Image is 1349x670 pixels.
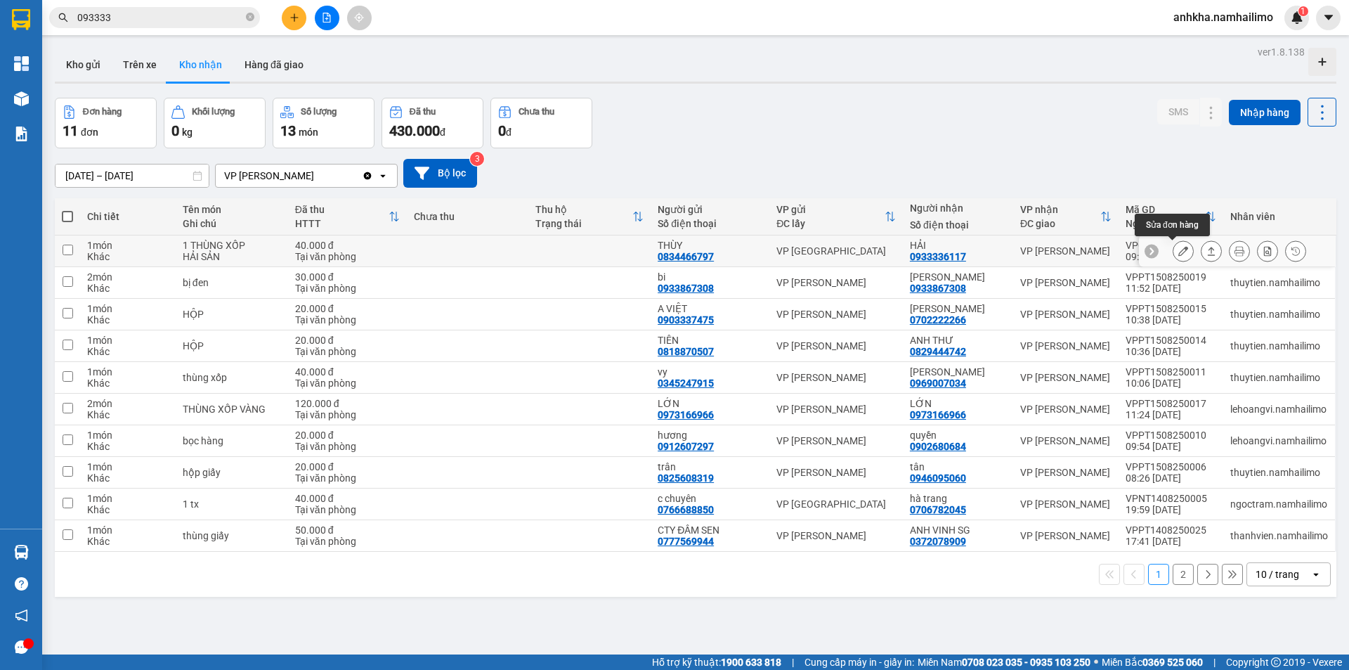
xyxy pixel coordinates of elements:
[295,283,400,294] div: Tại văn phòng
[1316,6,1341,30] button: caret-down
[87,493,169,504] div: 1 món
[1126,536,1216,547] div: 17:41 [DATE]
[1020,467,1112,478] div: VP [PERSON_NAME]
[246,11,254,25] span: close-circle
[1126,346,1216,357] div: 10:36 [DATE]
[658,472,714,484] div: 0825608319
[1020,404,1112,415] div: VP [PERSON_NAME]
[1126,303,1216,314] div: VPPT1508250015
[1271,657,1281,667] span: copyright
[11,91,126,108] div: 20.000
[182,127,193,138] span: kg
[1126,271,1216,283] div: VPPT1508250019
[1126,378,1216,389] div: 10:06 [DATE]
[1230,435,1328,446] div: lehoangvi.namhailimo
[87,430,169,441] div: 1 món
[171,122,179,139] span: 0
[87,211,169,222] div: Chi tiết
[295,409,400,420] div: Tại văn phòng
[910,430,1006,441] div: quyền
[280,122,296,139] span: 13
[910,409,966,420] div: 0973166966
[1126,251,1216,262] div: 09:14 [DATE]
[1126,314,1216,326] div: 10:38 [DATE]
[1157,99,1199,124] button: SMS
[1013,198,1119,236] th: Toggle SortBy
[295,346,400,357] div: Tại văn phòng
[183,240,281,251] div: 1 THÙNG XỐP
[183,372,281,383] div: thùng xốp
[1148,564,1169,585] button: 1
[183,467,281,478] div: hộp giấy
[295,472,400,484] div: Tại văn phòng
[721,657,781,668] strong: 1900 633 818
[658,271,762,283] div: bi
[1162,8,1284,26] span: anhkha.namhailimo
[658,335,762,346] div: TIÊN
[658,303,762,314] div: A VIỆT
[295,251,400,262] div: Tại văn phòng
[1126,366,1216,378] div: VPPT1508250011
[962,657,1090,668] strong: 0708 023 035 - 0935 103 250
[377,170,389,181] svg: open
[1230,372,1328,383] div: thuytien.namhailimo
[910,240,1006,251] div: HẢI
[295,335,400,346] div: 20.000 đ
[776,218,885,229] div: ĐC lấy
[1126,335,1216,346] div: VPPT1508250014
[1126,461,1216,472] div: VPPT1508250006
[910,504,966,515] div: 0706782045
[506,127,511,138] span: đ
[1126,240,1216,251] div: VPCMN1508250002
[910,335,1006,346] div: ANH THƯ
[12,12,124,46] div: VP [PERSON_NAME]
[535,204,632,215] div: Thu hộ
[192,107,235,117] div: Khối lượng
[301,107,337,117] div: Số lượng
[776,277,896,288] div: VP [PERSON_NAME]
[295,461,400,472] div: 20.000 đ
[295,366,400,378] div: 40.000 đ
[1298,6,1308,16] sup: 1
[776,245,896,257] div: VP [GEOGRAPHIC_DATA]
[910,378,966,389] div: 0969007034
[910,219,1006,231] div: Số điện thoại
[910,202,1006,214] div: Người nhận
[295,398,400,409] div: 120.000 đ
[1308,48,1336,76] div: Tạo kho hàng mới
[12,9,30,30] img: logo-vxr
[1135,214,1210,236] div: Sửa đơn hàng
[295,441,400,452] div: Tại văn phòng
[776,530,896,541] div: VP [PERSON_NAME]
[776,372,896,383] div: VP [PERSON_NAME]
[1126,409,1216,420] div: 11:24 [DATE]
[658,409,714,420] div: 0973166966
[1020,530,1112,541] div: VP [PERSON_NAME]
[658,524,762,536] div: CTY ĐẦM SEN
[87,378,169,389] div: Khác
[295,204,389,215] div: Đã thu
[87,524,169,536] div: 1 món
[14,91,29,106] img: warehouse-icon
[233,48,315,82] button: Hàng đã giao
[652,655,781,670] span: Hỗ trợ kỹ thuật:
[382,98,483,148] button: Đã thu430.000đ
[658,504,714,515] div: 0766688850
[1230,530,1328,541] div: thanhvien.namhailimo
[776,340,896,352] div: VP [PERSON_NAME]
[289,13,299,22] span: plus
[910,472,966,484] div: 0946095060
[910,398,1006,409] div: LỚN
[224,169,314,183] div: VP [PERSON_NAME]
[1230,211,1328,222] div: Nhân viên
[295,314,400,326] div: Tại văn phòng
[528,198,651,236] th: Toggle SortBy
[1230,404,1328,415] div: lehoangvi.namhailimo
[1020,340,1112,352] div: VP [PERSON_NAME]
[112,48,168,82] button: Trên xe
[183,309,281,320] div: HỘP
[1020,309,1112,320] div: VP [PERSON_NAME]
[1173,240,1194,262] div: Sửa đơn hàng
[87,504,169,515] div: Khác
[183,498,281,510] div: 1 tx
